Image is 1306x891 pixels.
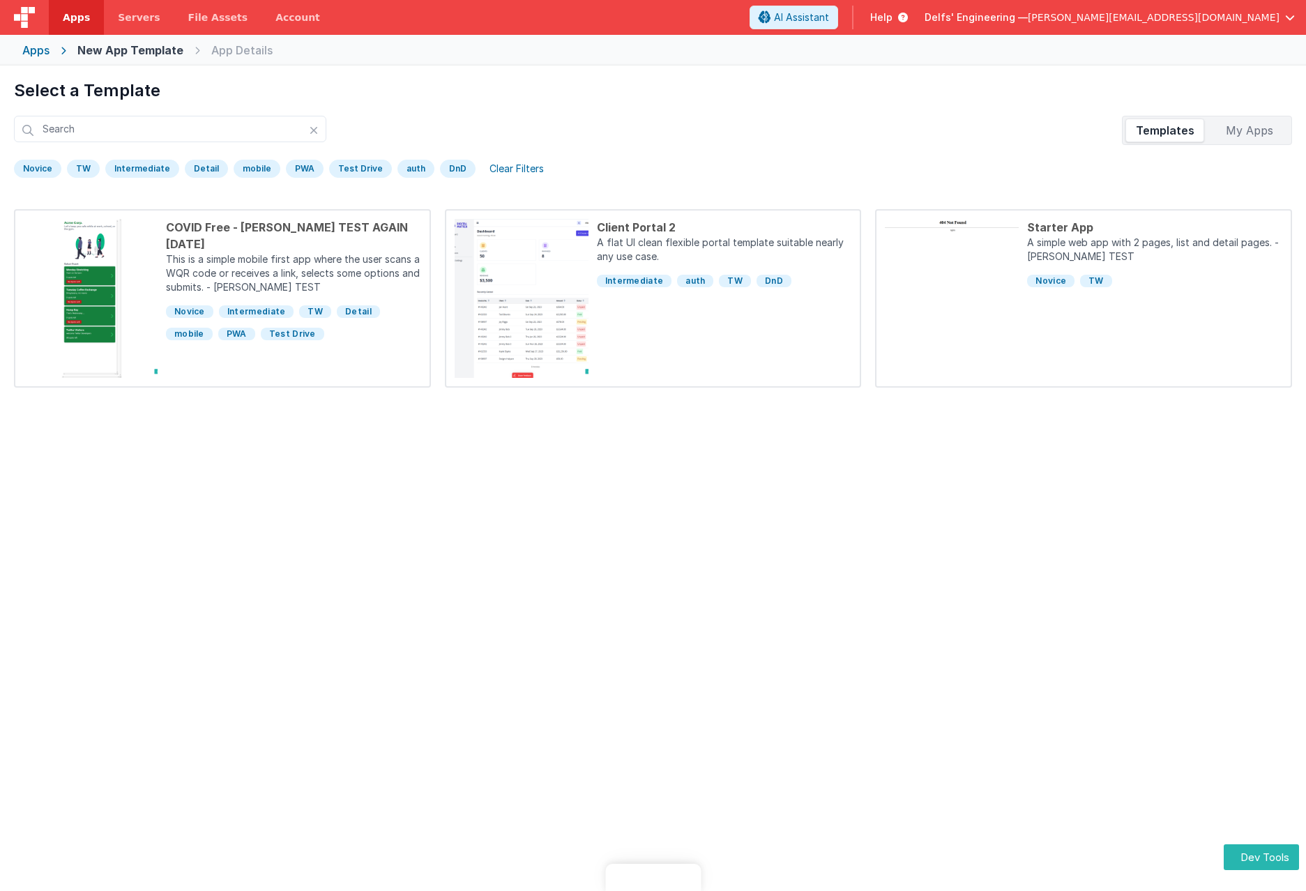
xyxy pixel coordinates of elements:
div: App Details [211,42,273,59]
div: mobile [234,160,280,178]
span: PWA [218,328,255,340]
div: New App Template [77,42,183,59]
div: TW [67,160,100,178]
div: Apps [22,42,50,59]
p: A flat UI clean flexible portal template suitable nearly any use case. [597,236,852,266]
p: This is a simple mobile first app where the user scans a WQR code or receives a link, selects som... [166,252,421,297]
span: TW [1080,275,1112,287]
div: Intermediate [105,160,179,178]
div: Clear Filters [481,159,552,178]
span: Help [870,10,893,24]
span: Delfs' Engineering — [925,10,1028,24]
span: Test Drive [261,328,324,340]
button: Delfs' Engineering — [PERSON_NAME][EMAIL_ADDRESS][DOMAIN_NAME] [925,10,1295,24]
span: File Assets [188,10,248,24]
div: Templates [1125,119,1204,142]
input: Search [14,116,326,142]
div: Client Portal 2 [597,219,852,236]
span: Novice [1027,275,1075,287]
h1: Select a Template [14,79,1292,102]
span: [PERSON_NAME][EMAIL_ADDRESS][DOMAIN_NAME] [1028,10,1280,24]
p: A simple web app with 2 pages, list and detail pages. - [PERSON_NAME] TEST [1027,236,1282,266]
span: mobile [166,328,213,340]
span: Novice [166,305,213,318]
div: PWA [286,160,324,178]
span: AI Assistant [774,10,829,24]
span: auth [677,275,713,287]
span: TW [299,305,331,318]
span: Intermediate [219,305,294,318]
button: AI Assistant [750,6,838,29]
div: Novice [14,160,61,178]
div: Starter App [1027,219,1282,236]
span: TW [719,275,751,287]
span: Intermediate [597,275,672,287]
div: auth [397,160,434,178]
div: Test Drive [329,160,392,178]
div: My Apps [1210,119,1289,142]
span: Detail [337,305,380,318]
span: Servers [118,10,160,24]
div: Detail [185,160,228,178]
span: DnD [757,275,791,287]
div: DnD [440,160,476,178]
span: Apps [63,10,90,24]
div: COVID Free - [PERSON_NAME] TEST AGAIN [DATE] [166,219,421,252]
button: Dev Tools [1224,844,1299,870]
